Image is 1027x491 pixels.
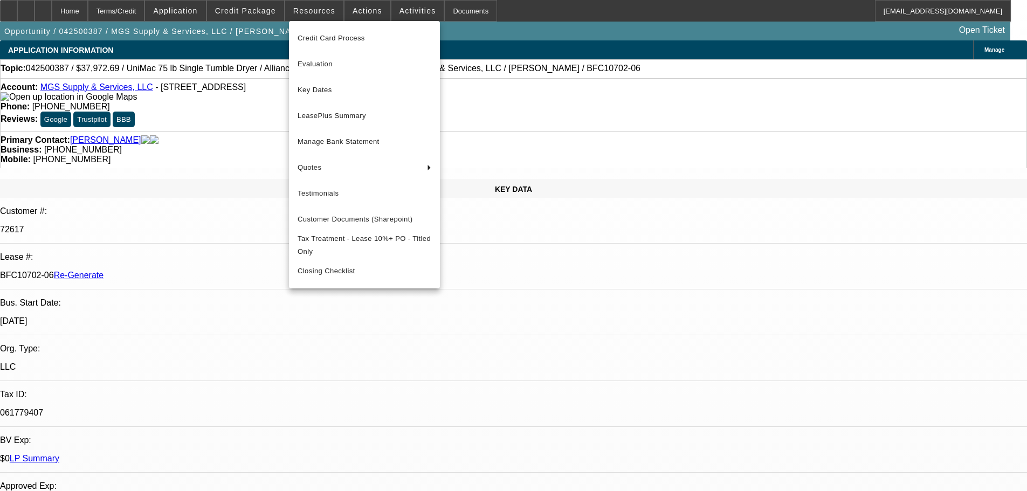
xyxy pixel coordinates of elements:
span: Manage Bank Statement [298,135,431,148]
span: Evaluation [298,58,431,71]
span: Closing Checklist [298,267,355,275]
span: Testimonials [298,187,431,200]
span: Quotes [298,161,418,174]
span: Customer Documents (Sharepoint) [298,213,431,226]
span: LeasePlus Summary [298,109,431,122]
span: Key Dates [298,84,431,96]
span: Tax Treatment - Lease 10%+ PO - Titled Only [298,232,431,258]
span: Credit Card Process [298,32,431,45]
